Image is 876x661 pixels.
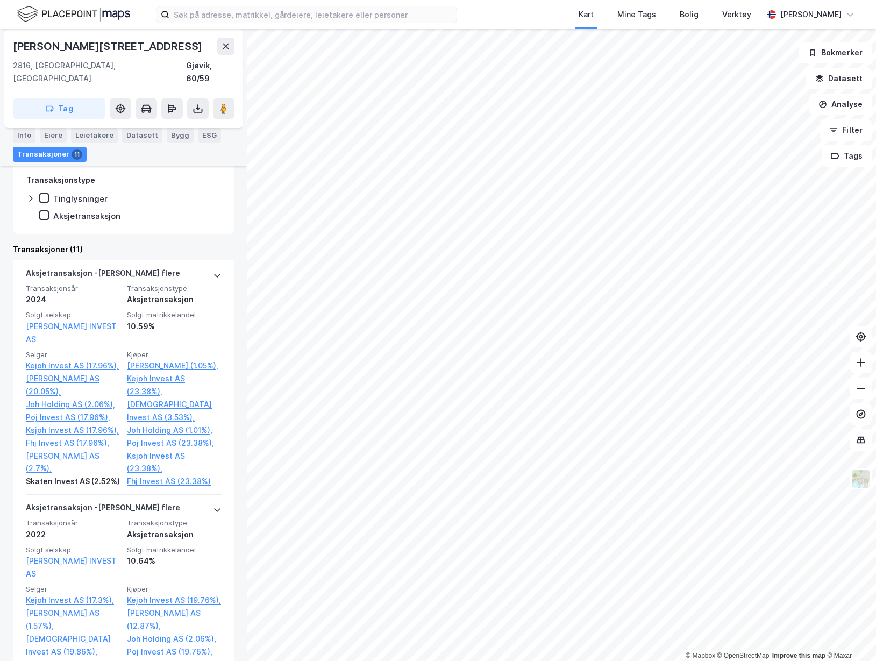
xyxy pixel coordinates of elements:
a: Poj Invest AS (19.76%), [127,645,222,658]
div: Aksjetransaksjon [127,528,222,541]
span: Transaksjonstype [127,284,222,293]
span: Kjøper [127,585,222,594]
div: Transaksjoner [13,146,87,161]
a: [PERSON_NAME] (1.05%), [127,359,222,372]
a: [PERSON_NAME] AS (2.7%), [26,450,120,475]
a: [PERSON_NAME] AS (20.05%), [26,372,120,398]
span: Selger [26,350,120,359]
div: 10.64% [127,555,222,567]
span: Transaksjonsår [26,284,120,293]
span: Solgt selskap [26,310,120,319]
div: ESG [198,128,221,142]
a: Joh Holding AS (2.06%), [127,632,222,645]
div: [PERSON_NAME][STREET_ADDRESS] [13,38,204,55]
a: Poj Invest AS (17.96%), [26,411,120,424]
div: Skaten Invest AS (2.52%) [26,475,120,488]
img: Z [851,468,871,489]
a: [PERSON_NAME] INVEST AS [26,556,117,578]
span: Transaksjonsår [26,518,120,528]
button: Tags [822,145,872,167]
a: Kejoh Invest AS (19.76%), [127,594,222,607]
a: [PERSON_NAME] AS (1.57%), [26,607,120,632]
button: Tag [13,98,105,119]
a: Poj Invest AS (23.38%), [127,437,222,450]
div: 2022 [26,528,120,541]
div: Transaksjoner (11) [13,243,234,256]
div: Datasett [122,128,162,142]
a: Ksjoh Invest AS (17.96%), [26,424,120,437]
div: Mine Tags [617,8,656,21]
div: 2024 [26,293,120,306]
button: Filter [820,119,872,141]
a: [PERSON_NAME] AS (12.87%), [127,607,222,632]
a: Fhj Invest AS (23.38%) [127,475,222,488]
button: Analyse [809,94,872,115]
a: Mapbox [686,652,715,659]
div: Transaksjonstype [26,174,95,187]
div: Aksjetransaksjon [127,293,222,306]
div: Aksjetransaksjon [53,211,120,221]
input: Søk på adresse, matrikkel, gårdeiere, leietakere eller personer [169,6,457,23]
a: [DEMOGRAPHIC_DATA] Invest AS (3.53%), [127,398,222,424]
button: Bokmerker [799,42,872,63]
a: [DEMOGRAPHIC_DATA] Invest AS (19.86%), [26,632,120,658]
img: logo.f888ab2527a4732fd821a326f86c7f29.svg [17,5,130,24]
button: Datasett [806,68,872,89]
a: OpenStreetMap [717,652,770,659]
div: Bygg [167,128,194,142]
div: Aksjetransaksjon - [PERSON_NAME] flere [26,267,180,284]
div: Aksjetransaksjon - [PERSON_NAME] flere [26,501,180,518]
a: Kejoh Invest AS (17.96%), [26,359,120,372]
div: Verktøy [722,8,751,21]
div: 2816, [GEOGRAPHIC_DATA], [GEOGRAPHIC_DATA] [13,59,186,85]
div: Eiere [40,128,67,142]
a: Fhj Invest AS (17.96%), [26,437,120,450]
div: Info [13,128,35,142]
a: Joh Holding AS (2.06%), [26,398,120,411]
div: 11 [72,148,82,159]
a: Improve this map [772,652,825,659]
a: Joh Holding AS (1.01%), [127,424,222,437]
div: Gjøvik, 60/59 [186,59,234,85]
div: 10.59% [127,320,222,333]
span: Solgt matrikkelandel [127,310,222,319]
span: Selger [26,585,120,594]
span: Kjøper [127,350,222,359]
div: [PERSON_NAME] [780,8,842,21]
div: Kart [579,8,594,21]
a: Ksjoh Invest AS (23.38%), [127,450,222,475]
div: Leietakere [71,128,118,142]
div: Bolig [680,8,699,21]
span: Transaksjonstype [127,518,222,528]
a: [PERSON_NAME] INVEST AS [26,322,117,344]
iframe: Chat Widget [822,609,876,661]
span: Solgt selskap [26,545,120,555]
span: Solgt matrikkelandel [127,545,222,555]
a: Kejoh Invest AS (23.38%), [127,372,222,398]
a: Kejoh Invest AS (17.3%), [26,594,120,607]
div: Tinglysninger [53,194,108,204]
